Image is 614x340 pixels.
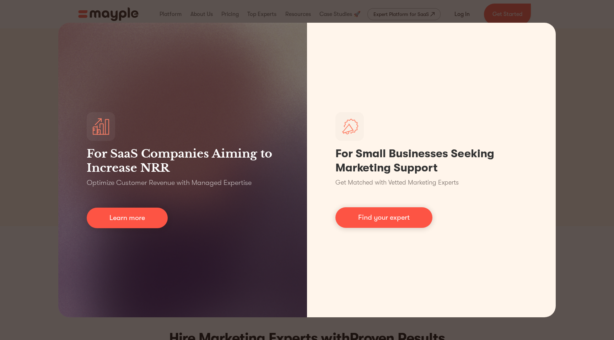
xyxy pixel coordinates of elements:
[335,207,432,228] a: Find your expert
[87,178,252,188] p: Optimize Customer Revenue with Managed Expertise
[87,208,168,228] a: Learn more
[87,147,279,175] h3: For SaaS Companies Aiming to Increase NRR
[335,178,459,187] p: Get Matched with Vetted Marketing Experts
[335,147,527,175] h1: For Small Businesses Seeking Marketing Support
